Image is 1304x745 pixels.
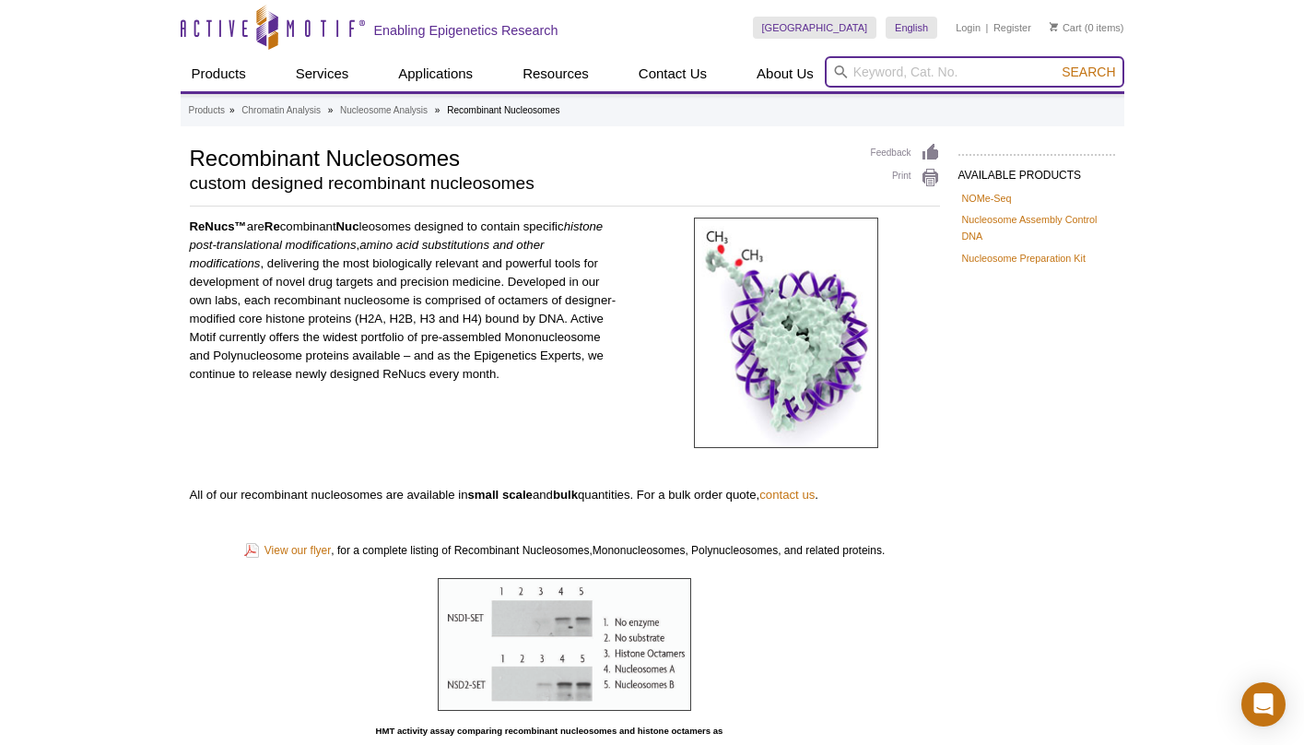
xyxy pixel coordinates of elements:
strong: Re [264,219,280,233]
img: Recombinant Nucleosomes [694,218,878,448]
a: NOMe-Seq [962,190,1012,207]
a: Services [285,56,360,91]
span: Search [1062,65,1115,79]
div: , for a complete listing of Recombinant Nucleosomes,Mononucleosomes, Polynucleosomes, and related... [190,523,940,578]
a: Products [189,102,225,119]
h1: Recombinant Nucleosomes [190,143,852,171]
a: Chromatin Analysis [241,102,321,119]
a: About Us [746,56,825,91]
h2: Enabling Epigenetics Research [374,22,558,39]
strong: small scale [468,488,533,502]
a: Login [956,21,981,34]
li: » [328,105,334,115]
div: Open Intercom Messenger [1241,682,1286,727]
img: Your Cart [1050,22,1058,31]
a: Cart [1050,21,1082,34]
button: Search [1056,64,1121,80]
h2: custom designed recombinant nucleosomes [190,175,852,192]
strong: ReNucs™ [190,219,247,233]
a: Contact Us [628,56,718,91]
li: | [986,17,989,39]
a: Applications [387,56,484,91]
a: Print [871,168,940,188]
h2: AVAILABLE PRODUCTS [958,154,1115,187]
a: Feedback [871,143,940,163]
a: View our flyer [244,539,331,562]
img: HMT activity assay comparing recombinant nucleosomes and histone octamers as substrates. [438,578,691,712]
strong: bulk [553,488,578,502]
a: Products [181,56,257,91]
a: Nucleosome Preparation Kit [962,250,1086,266]
li: Recombinant Nucleosomes [447,105,559,115]
li: (0 items) [1050,17,1124,39]
a: Nucleosome Assembly Control DNA [962,211,1111,244]
p: All of our recombinant nucleosomes are available in and quantities. For a bulk order quote, . [190,486,940,504]
a: Nucleosome Analysis [340,102,428,119]
a: English [886,17,937,39]
a: contact us [759,488,815,502]
a: Resources [511,56,600,91]
p: are combinant leosomes designed to contain specific , , delivering the most biologically relevant... [190,218,619,384]
strong: Nuc [336,219,359,233]
i: amino acid substitutions and other modifications [190,238,545,270]
input: Keyword, Cat. No. [825,56,1124,88]
li: » [435,105,441,115]
li: » [229,105,235,115]
a: Register [993,21,1031,34]
a: [GEOGRAPHIC_DATA] [753,17,877,39]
